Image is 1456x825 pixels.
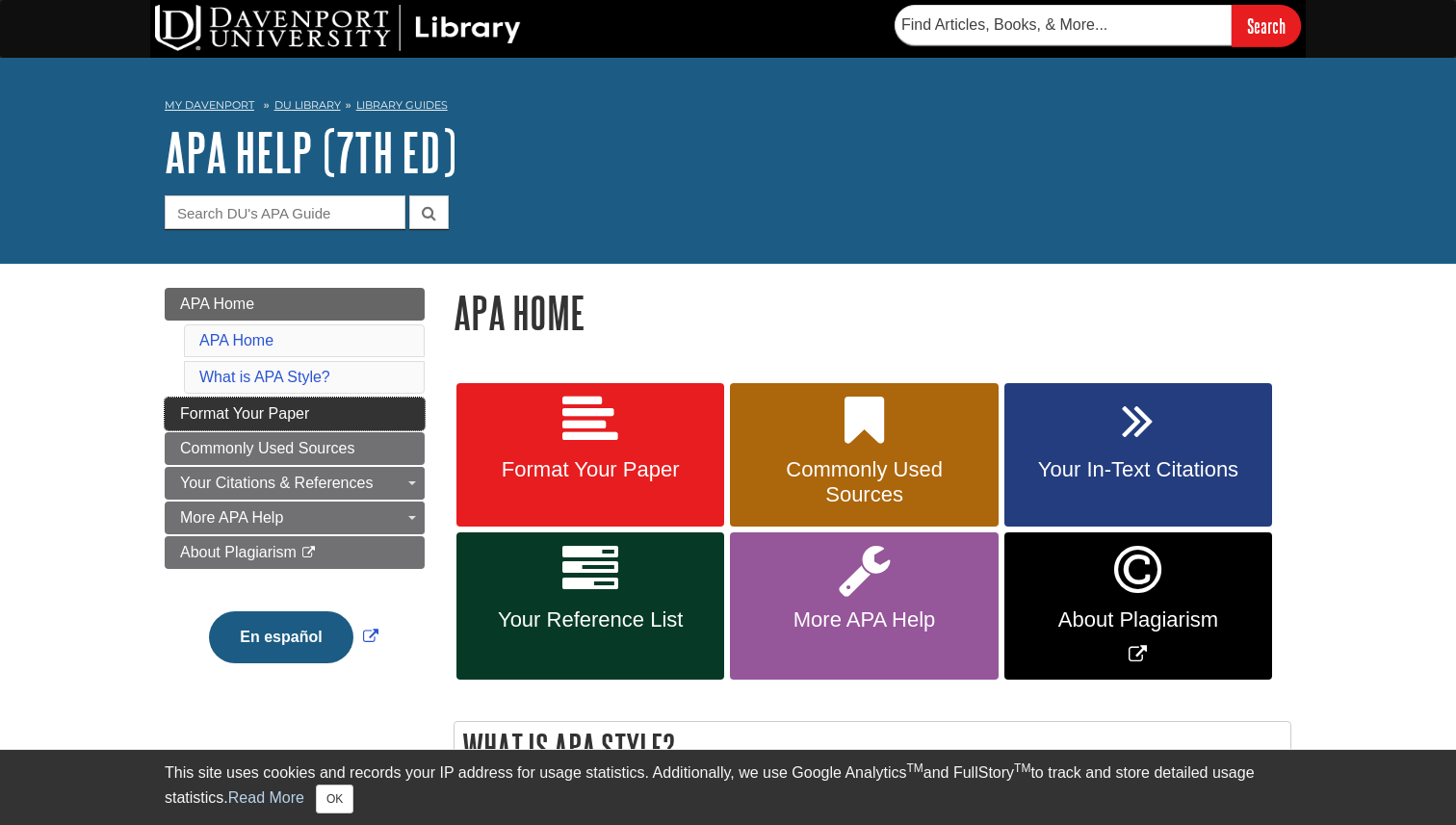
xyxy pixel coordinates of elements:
span: Format Your Paper [471,457,710,482]
a: Commonly Used Sources [165,432,425,465]
a: My Davenport [165,97,254,114]
a: Link opens in new window [204,629,382,645]
input: Search DU's APA Guide [165,195,405,229]
a: Your Reference List [456,532,724,680]
a: Commonly Used Sources [730,383,998,528]
sup: TM [906,761,923,775]
span: APA Home [180,296,254,312]
a: Read More [228,789,304,806]
a: APA Home [165,288,425,321]
span: About Plagiarism [180,544,297,560]
a: Your Citations & References [165,467,425,500]
span: Format Your Paper [180,405,309,422]
span: Your In-Text Citations [1019,457,1258,482]
a: About Plagiarism [165,536,425,569]
span: Commonly Used Sources [180,440,354,456]
i: This link opens in a new window [300,547,317,559]
span: More APA Help [744,607,983,632]
a: Format Your Paper [456,383,724,528]
div: Guide Page Menu [165,288,425,696]
a: APA Help (7th Ed) [165,122,456,182]
button: Close [316,785,353,813]
a: Format Your Paper [165,398,425,430]
h1: APA Home [454,288,1291,337]
a: What is APA Style? [199,369,330,385]
span: More APA Help [180,509,283,526]
a: DU Library [274,98,341,112]
a: Library Guides [356,98,448,112]
a: Link opens in new window [1004,532,1272,680]
sup: TM [1014,761,1030,775]
a: More APA Help [730,532,998,680]
span: About Plagiarism [1019,607,1258,632]
span: Commonly Used Sources [744,457,983,507]
h2: What is APA Style? [455,722,1290,773]
form: Searches DU Library's articles, books, and more [895,5,1301,46]
a: Your In-Text Citations [1004,383,1272,528]
input: Search [1232,5,1301,46]
div: This site uses cookies and records your IP address for usage statistics. Additionally, we use Goo... [165,761,1291,813]
span: Your Citations & References [180,475,373,491]
span: Your Reference List [471,607,710,632]
button: En español [209,611,352,663]
a: APA Home [199,332,273,348]
img: DU Library [155,5,521,51]
nav: breadcrumb [165,92,1291,123]
a: More APA Help [165,502,425,534]
input: Find Articles, Books, & More... [895,5,1232,45]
